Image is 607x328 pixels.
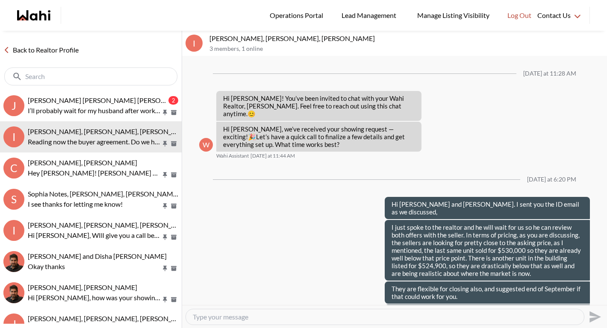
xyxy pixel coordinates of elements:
[415,10,492,21] span: Manage Listing Visibility
[169,234,178,241] button: Archive
[392,223,583,277] p: I just spoke to the realtor and he will wait for us so he can review both offers with the seller....
[28,158,137,167] span: [PERSON_NAME], [PERSON_NAME]
[28,199,161,209] p: I see thanks for letting me know!
[169,171,178,179] button: Archive
[3,95,24,116] div: J
[3,282,24,303] div: Jaspreet Dhillon, Faraz
[3,220,24,241] div: I
[584,307,604,326] button: Send
[3,282,24,303] img: J
[161,140,169,147] button: Pin
[199,138,213,152] div: W
[3,189,24,210] div: S
[168,96,178,105] div: 2
[3,251,24,272] img: S
[169,140,178,147] button: Archive
[209,34,604,43] p: [PERSON_NAME], [PERSON_NAME], [PERSON_NAME]
[28,314,193,322] span: [PERSON_NAME], [PERSON_NAME], [PERSON_NAME]
[28,230,161,240] p: Hi [PERSON_NAME], WIll give you a call between 545 and 6pm
[28,137,161,147] p: Reading now the buyer agreement. Do we have to pay you 1,5% commission on top of 500k?
[28,168,161,178] p: Hey [PERSON_NAME]! [PERSON_NAME] will call you [DATE] between 5-6!
[28,127,193,135] span: [PERSON_NAME], [PERSON_NAME], [PERSON_NAME]
[248,133,256,141] span: 🎉
[3,126,24,147] div: I
[161,234,169,241] button: Pin
[216,152,249,159] span: Wahi Assistant
[209,45,604,53] p: 3 members , 1 online
[161,171,169,179] button: Pin
[28,293,161,303] p: Hi [PERSON_NAME], how was your showing? Please let me know if you have any questions
[186,35,203,52] div: I
[392,200,583,216] p: Hi [PERSON_NAME] and [PERSON_NAME]. I sent you the ID email as we discussed,
[169,202,178,210] button: Archive
[3,251,24,272] div: Sidhant and Disha Vats, Faraz
[161,296,169,303] button: Pin
[28,221,193,229] span: [PERSON_NAME], [PERSON_NAME], [PERSON_NAME]
[223,94,415,117] p: Hi [PERSON_NAME]! You’ve been invited to chat with your Wahi Realtor, [PERSON_NAME]. Feel free to...
[161,109,169,116] button: Pin
[28,252,167,260] span: [PERSON_NAME] and Disha [PERSON_NAME]
[25,72,158,81] input: Search
[392,285,583,300] p: They are flexible for closing also, and suggested end of September if that could work for you.
[169,265,178,272] button: Archive
[223,125,415,148] p: Hi [PERSON_NAME], we’ve received your showing request —exciting! Let’s have a quick call to final...
[28,105,161,116] p: I’ll probably wait for my husband after work, I’m not sure I know how to take it off. I think it’...
[527,176,576,183] div: [DATE] at 6:20 PM
[3,158,24,179] div: C
[342,10,399,21] span: Lead Management
[28,283,137,291] span: [PERSON_NAME], [PERSON_NAME]
[507,10,531,21] span: Log Out
[193,313,577,321] textarea: Type your message
[523,70,576,77] div: [DATE] at 11:28 AM
[161,265,169,272] button: Pin
[248,110,256,117] span: 😊
[17,10,50,20] a: Wahi homepage
[169,296,178,303] button: Archive
[270,10,326,21] span: Operations Portal
[161,202,169,210] button: Pin
[250,152,295,159] time: 2025-08-11T15:44:05.454Z
[169,109,178,116] button: Archive
[28,190,179,198] span: Sophia Notes, [PERSON_NAME], [PERSON_NAME]
[28,96,191,104] span: [PERSON_NAME] [PERSON_NAME] [PERSON_NAME]
[28,261,161,272] p: Okay thanks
